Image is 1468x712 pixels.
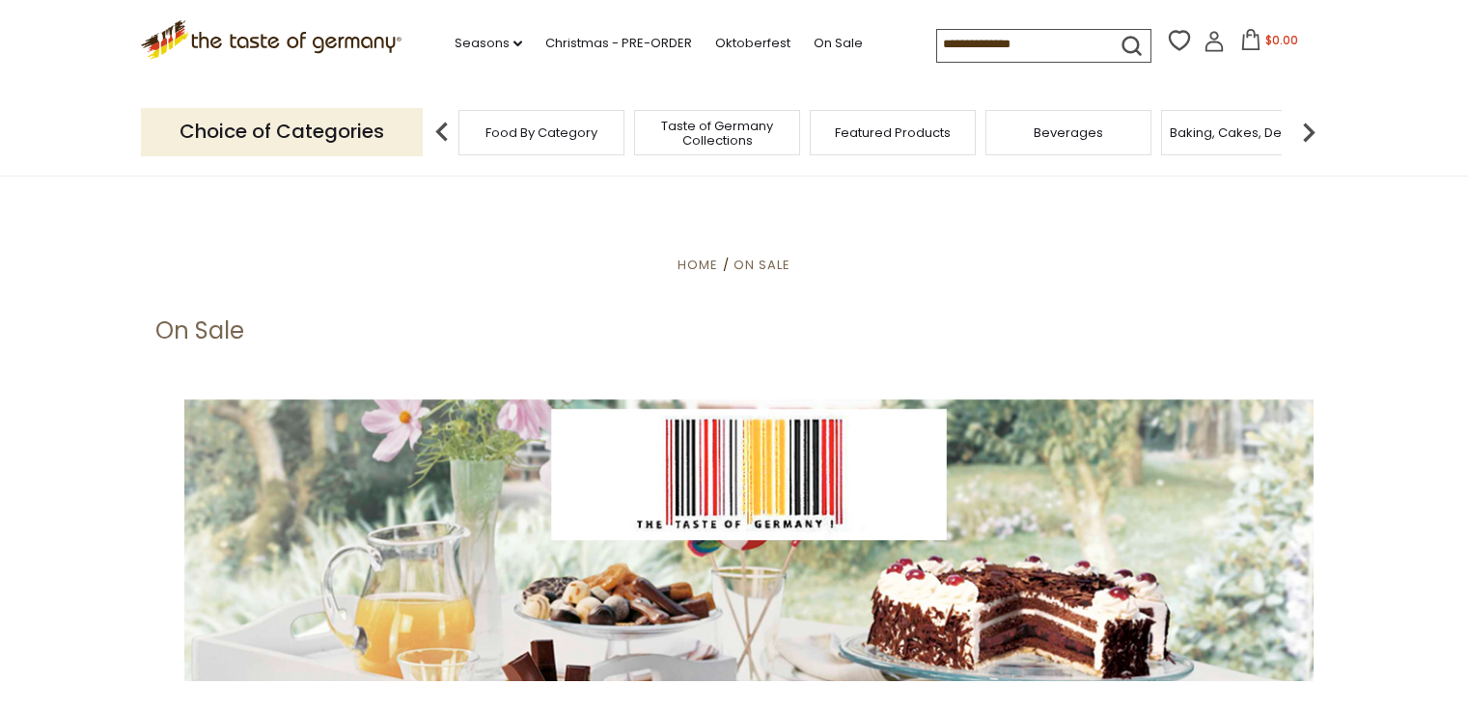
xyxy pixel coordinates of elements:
a: On Sale [734,256,790,274]
a: Christmas - PRE-ORDER [545,33,692,54]
a: Seasons [455,33,522,54]
a: Featured Products [835,125,951,140]
a: Oktoberfest [715,33,790,54]
h1: On Sale [155,316,244,345]
a: Taste of Germany Collections [640,119,794,148]
a: Baking, Cakes, Desserts [1170,125,1319,140]
button: $0.00 [1229,29,1311,58]
p: Choice of Categories [141,108,423,155]
img: previous arrow [423,113,461,151]
img: next arrow [1289,113,1328,151]
a: Food By Category [485,125,597,140]
span: $0.00 [1265,32,1298,48]
a: Beverages [1034,125,1103,140]
a: Home [678,256,718,274]
img: the-taste-of-germany-barcode-3.jpg [184,399,1314,682]
a: On Sale [814,33,863,54]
